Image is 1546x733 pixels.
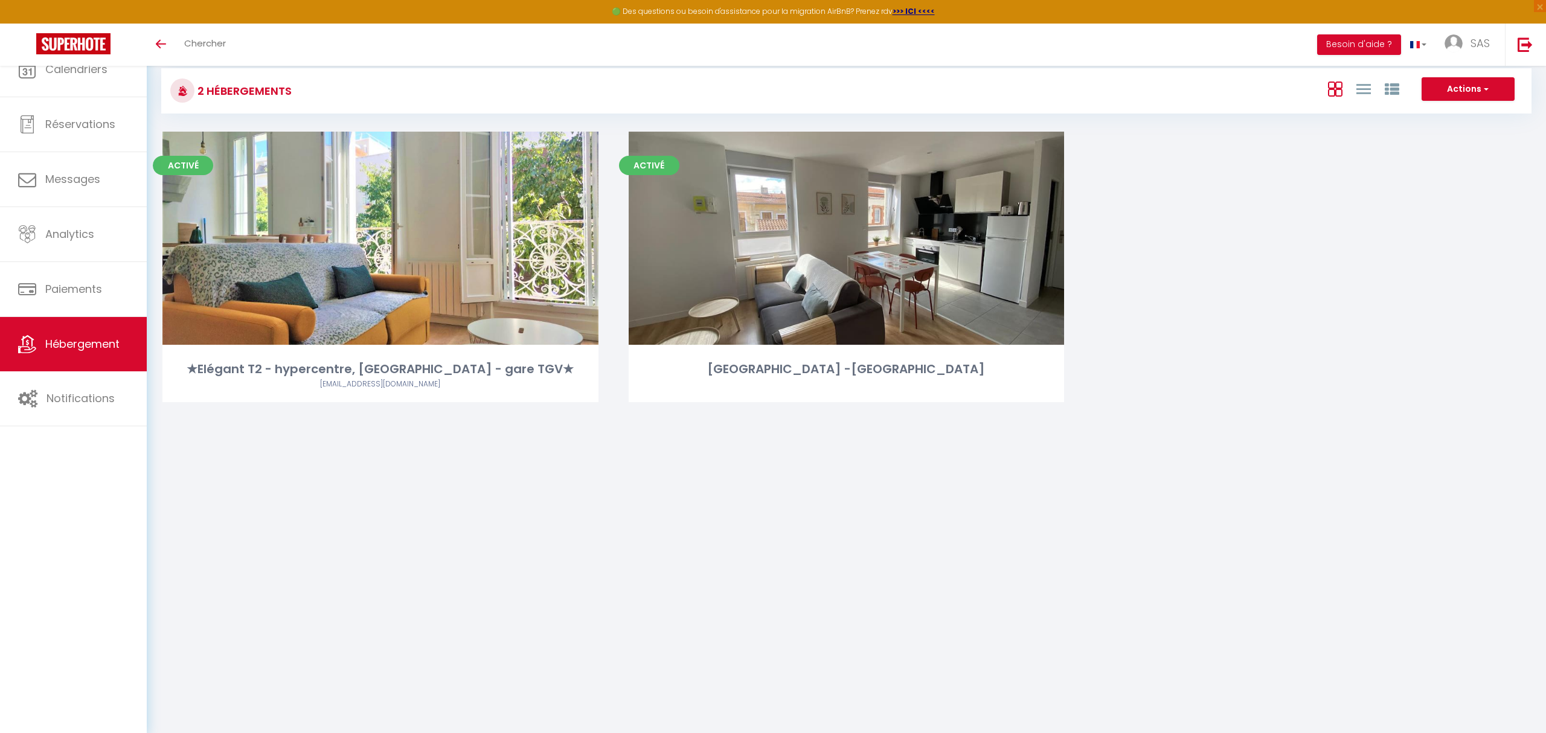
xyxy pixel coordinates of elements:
img: logout [1518,37,1533,52]
span: Calendriers [45,62,107,77]
span: SAS [1471,36,1490,51]
span: Activé [619,156,679,175]
a: Vue en Box [1328,78,1342,98]
img: ... [1445,34,1463,53]
button: Actions [1422,77,1515,101]
a: ... SAS [1435,24,1505,66]
a: Chercher [175,24,235,66]
a: Vue en Liste [1356,78,1371,98]
div: Airbnb [162,379,598,390]
span: Activé [153,156,213,175]
span: Hébergement [45,336,120,351]
span: Messages [45,171,100,187]
span: Analytics [45,226,94,242]
img: Super Booking [36,33,111,54]
span: Chercher [184,37,226,50]
h3: 2 Hébergements [194,77,292,104]
span: Réservations [45,117,115,132]
span: Paiements [45,281,102,296]
div: [GEOGRAPHIC_DATA] -[GEOGRAPHIC_DATA] [629,360,1065,379]
a: >>> ICI <<<< [893,6,935,16]
span: Notifications [47,391,115,406]
div: ★Elégant T2 - hypercentre, [GEOGRAPHIC_DATA] - gare TGV★ [162,360,598,379]
button: Besoin d'aide ? [1317,34,1401,55]
a: Vue par Groupe [1385,78,1399,98]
